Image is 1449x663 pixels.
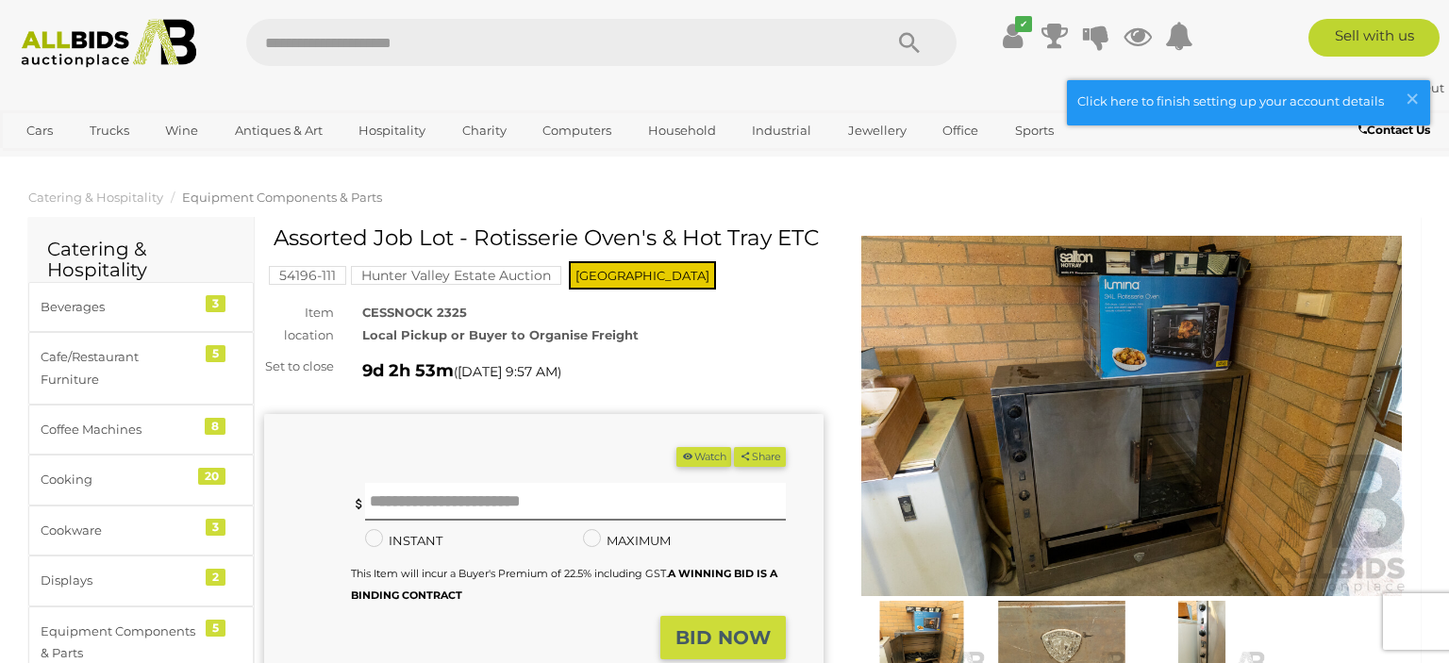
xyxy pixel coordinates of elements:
div: 20 [198,468,225,485]
a: Equipment Components & Parts [182,190,382,205]
button: Share [734,447,786,467]
a: Hunter Valley Estate Auction [351,268,561,283]
strong: 9d 2h 53m [362,360,454,381]
mark: 54196-111 [269,266,346,285]
strong: BID NOW [675,626,771,649]
span: [DATE] 9:57 AM [458,363,558,380]
a: Sell with us [1308,19,1440,57]
div: 5 [206,620,225,637]
a: Wine [153,115,210,146]
img: Allbids.com.au [11,19,208,68]
b: Contact Us [1358,123,1430,137]
a: Coffee Machines 8 [28,405,254,455]
a: 54196-111 [269,268,346,283]
div: 5 [206,345,225,362]
div: 3 [206,295,225,312]
a: Beverages 3 [28,282,254,332]
a: ✔ [999,19,1027,53]
a: Household [636,115,728,146]
span: [GEOGRAPHIC_DATA] [569,261,716,290]
a: [GEOGRAPHIC_DATA] [14,147,173,178]
button: Watch [676,447,731,467]
div: Cafe/Restaurant Furniture [41,346,196,390]
a: Computers [530,115,624,146]
div: Item location [250,302,348,346]
div: Displays [41,570,196,591]
a: Displays 2 [28,555,254,605]
a: Trucks [77,115,142,146]
a: Industrial [740,115,824,146]
a: Cookware 3 [28,506,254,555]
button: BID NOW [660,616,786,660]
strong: CESSNOCK 2325 [362,305,467,320]
a: Charity [450,115,519,146]
h2: Catering & Hospitality [47,239,235,280]
div: 8 [205,418,225,435]
a: Contact Us [1358,120,1435,141]
span: × [1404,80,1421,117]
i: ✔ [1015,16,1032,32]
div: Set to close [250,356,348,377]
li: Watch this item [676,447,731,467]
span: ( ) [454,364,561,379]
div: Beverages [41,296,196,318]
div: 2 [206,569,225,586]
a: Office [930,115,991,146]
mark: Hunter Valley Estate Auction [351,266,561,285]
small: This Item will incur a Buyer's Premium of 22.5% including GST. [351,567,777,602]
label: MAXIMUM [583,530,671,552]
label: INSTANT [365,530,442,552]
a: Cafe/Restaurant Furniture 5 [28,332,254,405]
a: Cooking 20 [28,455,254,505]
a: Hospitality [346,115,438,146]
button: Search [862,19,957,66]
a: Jewellery [836,115,919,146]
div: Coffee Machines [41,419,196,440]
a: Sports [1003,115,1066,146]
img: Assorted Job Lot - Rotisserie Oven's & Hot Tray ETC [852,236,1411,596]
strong: Local Pickup or Buyer to Organise Freight [362,327,639,342]
a: Catering & Hospitality [28,190,163,205]
div: Cooking [41,469,196,490]
a: Antiques & Art [223,115,335,146]
a: Cars [14,115,65,146]
h1: Assorted Job Lot - Rotisserie Oven's & Hot Tray ETC [274,226,819,250]
div: Cookware [41,520,196,541]
div: 3 [206,519,225,536]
